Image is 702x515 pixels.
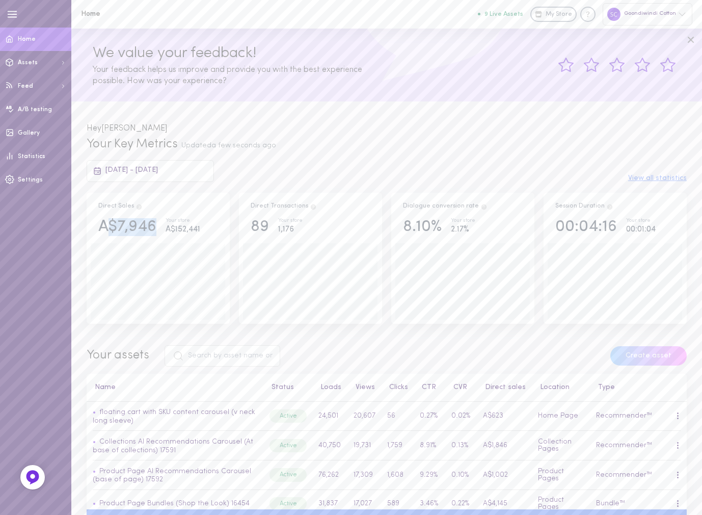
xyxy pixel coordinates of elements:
[350,384,375,391] button: Views
[417,384,436,391] button: CTR
[93,438,253,454] a: Collections AI Recommendations Carousel (At base of collections) 17591
[18,83,33,89] span: Feed
[18,153,45,160] span: Statistics
[181,142,276,149] span: Updated a few seconds ago
[315,384,341,391] button: Loads
[278,223,303,236] div: 1,176
[93,468,96,475] span: •
[93,468,251,484] a: Product Page AI Recommendations Carousel (base of page) 17592
[446,402,477,431] td: 0.02%
[18,177,43,183] span: Settings
[538,438,572,453] span: Collection Pages
[538,412,578,420] span: Home Page
[98,218,156,236] div: A$7,946
[313,460,347,490] td: 76,262
[25,470,40,485] img: Feedback Button
[451,223,475,236] div: 2.17%
[480,203,488,209] span: The percentage of users who interacted with one of Dialogue`s assets and ended up purchasing in t...
[546,10,572,19] span: My Store
[596,412,652,420] span: Recommender™
[626,223,656,236] div: 00:01:04
[81,10,249,18] h1: Home
[606,203,613,209] span: Track how your session duration increase once users engage with your Assets
[347,431,381,460] td: 19,731
[626,218,656,224] div: Your store
[18,130,40,136] span: Gallery
[251,202,317,211] div: Direct Transactions
[480,384,526,391] button: Direct sales
[446,460,477,490] td: 0.10%
[596,500,625,507] span: Bundle™
[451,218,475,224] div: Your store
[93,408,96,416] span: •
[18,36,36,42] span: Home
[93,408,255,425] a: floating cart with SKU content carousel (v neck long sleeve)
[87,349,149,362] span: Your assets
[166,218,200,224] div: Your store
[414,402,445,431] td: 0.27%
[278,218,303,224] div: Your store
[93,45,256,61] span: We value your feedback!
[403,218,442,236] div: 8.10%
[313,431,347,460] td: 40,750
[269,468,307,481] div: Active
[555,218,617,236] div: 00:04:16
[347,402,381,431] td: 20,607
[93,438,96,446] span: •
[165,345,280,367] input: Search by asset name or ID
[610,346,687,366] button: Create asset
[478,11,523,17] button: 9 Live Assets
[477,402,532,431] td: A$623
[136,203,143,209] span: Direct Sales are the result of users clicking on a product and then purchasing the exact same pro...
[347,460,381,490] td: 17,309
[403,202,488,211] div: Dialogue conversion rate
[580,7,596,22] div: Knowledge center
[596,471,652,479] span: Recommender™
[98,202,143,211] div: Direct Sales
[446,431,477,460] td: 0.13%
[18,60,38,66] span: Assets
[596,442,652,449] span: Recommender™
[90,384,116,391] button: Name
[87,124,167,133] span: Hey [PERSON_NAME]
[93,66,362,85] span: Your feedback helps us improve and provide you with the best experience possible. How was your ex...
[105,166,158,174] span: [DATE] - [DATE]
[99,500,250,507] a: Product Page Bundles (Shop the Look) 16454
[269,497,307,510] div: Active
[87,138,178,150] span: Your Key Metrics
[251,218,269,236] div: 89
[313,402,347,431] td: 24,501
[18,107,52,113] span: A/B testing
[414,460,445,490] td: 9.29%
[166,223,200,236] div: A$152,441
[381,431,414,460] td: 1,759
[538,496,564,511] span: Product Pages
[478,11,530,18] a: 9 Live Assets
[381,402,414,431] td: 56
[266,384,294,391] button: Status
[93,500,96,507] span: •
[555,202,613,211] div: Session Duration
[310,203,317,209] span: Total transactions from users who clicked on a product through Dialogue assets, and purchased the...
[477,460,532,490] td: A$1,002
[603,3,692,25] div: Goondiwindi Cotton
[269,409,307,423] div: Active
[96,500,250,507] a: Product Page Bundles (Shop the Look) 16454
[384,384,408,391] button: Clicks
[535,384,570,391] button: Location
[538,468,564,482] span: Product Pages
[414,431,445,460] td: 8.91%
[593,384,615,391] button: Type
[269,439,307,452] div: Active
[477,431,532,460] td: A$1,846
[628,175,687,182] button: View all statistics
[381,460,414,490] td: 1,608
[530,7,577,22] a: My Store
[448,384,467,391] button: CVR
